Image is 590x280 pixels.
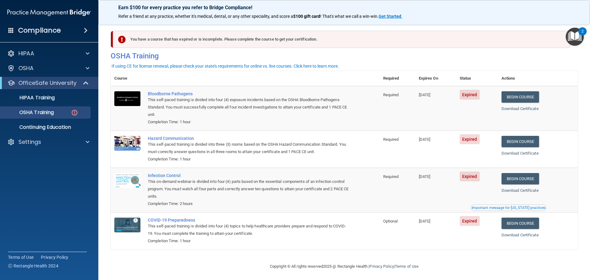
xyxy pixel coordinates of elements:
th: Required [380,71,415,86]
p: HIPAA [18,50,34,57]
span: Optional [383,219,398,223]
a: Settings [7,138,89,146]
button: If using CE for license renewal, please check your state's requirements for online vs. live cours... [111,63,340,69]
h4: OSHA Training [111,52,578,60]
a: Get Started [379,14,402,19]
span: Expired [460,172,480,181]
a: Begin Course [502,136,539,147]
span: [DATE] [419,137,431,142]
span: Expired [460,216,480,226]
span: Refer a friend at any practice, whether it's medical, dental, or any other speciality, and score a [118,14,293,19]
div: This on-demand webinar is divided into four (4) parts based on the essential components of an inf... [148,178,349,200]
span: Required [383,137,399,142]
a: OSHA [7,65,89,72]
p: Settings [18,138,41,146]
a: OfficeSafe University [7,79,89,87]
span: [DATE] [419,219,431,223]
div: Important message for [US_STATE] practices [472,206,545,210]
a: Begin Course [502,218,539,229]
img: PMB logo [7,6,91,19]
img: danger-circle.6113f641.png [71,109,78,116]
div: Completion Time: 1 hour [148,156,349,163]
a: Bloodborne Pathogens [148,91,349,96]
a: Privacy Policy [41,254,69,260]
div: This self-paced training is divided into four (4) exposure incidents based on the OSHA Bloodborne... [148,96,349,118]
th: Actions [498,71,578,86]
div: This self-paced training is divided into three (3) rooms based on the OSHA Hazard Communication S... [148,141,349,156]
button: Open Resource Center, 2 new notifications [566,28,584,46]
th: Status [456,71,498,86]
span: [DATE] [419,93,431,97]
a: Privacy Policy [369,264,394,269]
div: Completion Time: 1 hour [148,118,349,126]
p: HIPAA Training [4,95,55,101]
p: OSHA [18,65,34,72]
a: Infection Control [148,173,349,178]
a: Download Certificate [502,106,539,111]
span: [DATE] [419,174,431,179]
span: Ⓒ Rectangle Health 2024 [8,263,58,269]
div: This self-paced training is divided into four (4) topics to help healthcare providers prepare and... [148,223,349,237]
button: Read this if you are a dental practitioner in the state of CA [471,205,546,211]
div: Copyright © All rights reserved 2025 @ Rectangle Health | | [232,257,456,276]
a: Download Certificate [502,151,539,156]
span: Expired [460,90,480,100]
a: Download Certificate [502,233,539,237]
th: Expires On [415,71,456,86]
div: Completion Time: 2 hours [148,200,349,207]
h4: Compliance [18,26,61,35]
strong: $100 gift card [293,14,320,19]
a: COVID-19 Preparedness [148,218,349,223]
span: ! That's what we call a win-win. [320,14,379,19]
div: 2 [581,31,584,39]
a: Terms of Use [395,264,419,269]
p: OfficeSafe University [18,79,77,87]
img: exclamation-circle-solid-danger.72ef9ffc.png [118,36,126,43]
a: Hazard Communication [148,136,349,141]
div: If using CE for license renewal, please check your state's requirements for online vs. live cours... [112,64,339,68]
strong: Get Started [379,14,401,19]
a: HIPAA [7,50,89,57]
div: Completion Time: 1 hour [148,237,349,245]
th: Course [111,71,144,86]
a: Begin Course [502,173,539,184]
p: OSHA Training [4,109,54,116]
span: Required [383,174,399,179]
p: Continuing Education [4,124,88,130]
a: Download Certificate [502,188,539,193]
span: Expired [460,134,480,144]
a: Terms of Use [8,254,33,260]
p: Earn $100 for every practice you refer to Bridge Compliance! [118,5,570,10]
div: You have a course that has expired or is incomplete. Please complete the course to get your certi... [113,31,571,48]
span: Required [383,93,399,97]
a: Begin Course [502,91,539,103]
